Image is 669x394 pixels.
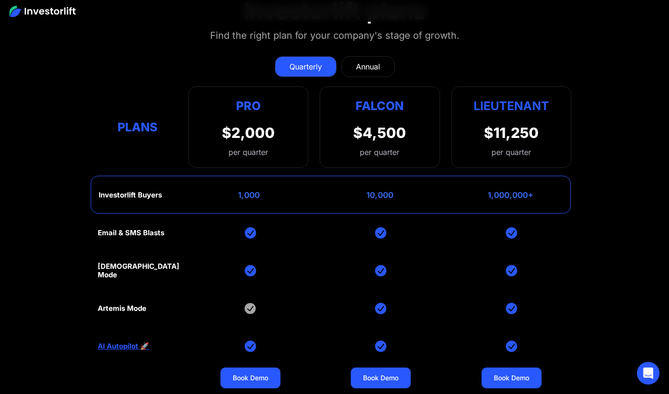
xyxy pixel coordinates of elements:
[356,61,380,72] div: Annual
[351,368,411,388] a: Book Demo
[353,124,406,141] div: $4,500
[220,368,280,388] a: Book Demo
[98,304,146,313] div: Artemis Mode
[98,342,149,351] a: AI Autopilot 🚀
[356,96,404,115] div: Falcon
[491,146,531,158] div: per quarter
[366,190,393,200] div: 10,000
[98,229,164,237] div: Email & SMS Blasts
[238,190,260,200] div: 1,000
[98,118,177,137] div: Plans
[210,28,459,43] div: Find the right plan for your company's stage of growth.
[637,362,660,385] div: Open Intercom Messenger
[474,99,549,113] strong: Lieutenant
[289,61,322,72] div: Quarterly
[99,191,162,199] div: Investorlift Buyers
[98,262,179,279] div: [DEMOGRAPHIC_DATA] Mode
[484,124,539,141] div: $11,250
[222,96,275,115] div: Pro
[360,146,399,158] div: per quarter
[488,190,534,200] div: 1,000,000+
[222,146,275,158] div: per quarter
[482,368,542,388] a: Book Demo
[222,124,275,141] div: $2,000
